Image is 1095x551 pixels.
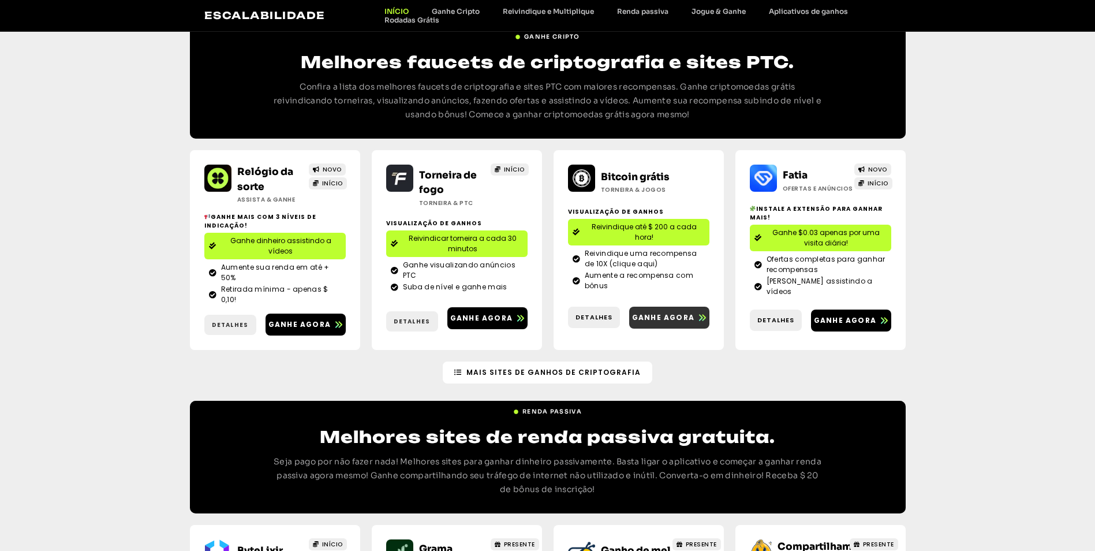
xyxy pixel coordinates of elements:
a: Detalhes [386,311,438,332]
span: Suba de nível e ganhe mais [400,282,507,292]
a: Renda passiva [606,7,680,16]
img: 🧩 [750,206,756,211]
a: INÍCIO [373,7,420,16]
p: Confira a lista dos melhores faucets de criptografia e sites PTC com maiores recompensas. Ganhe c... [271,80,825,121]
a: Aplicativos de ganhos [757,7,859,16]
span: Reivindique uma recompensa de 10X (clique aqui) [582,248,705,269]
a: NOVO [309,163,346,176]
nav: Menu [373,7,891,24]
a: Renda passiva [513,403,582,416]
span: PRESENTE [504,540,535,549]
a: Escalabilidade [204,9,326,21]
span: Ganhe agora [450,313,513,323]
a: PRESENTE [850,538,898,550]
a: Reivindique uma recompensa de 10X (clique aqui) [573,248,705,269]
a: Relógio da sorte [237,166,293,193]
a: Detalhes [204,315,256,335]
span: PRESENTE [863,540,894,549]
span: Detalhes [757,315,794,325]
a: INÍCIO [854,177,892,189]
a: Reivindique até $ 200 a cada hora! [568,219,709,245]
span: INÍCIO [868,179,888,188]
a: Reivindique e Multiplique [491,7,606,16]
span: NOVO [868,165,887,174]
a: INÍCIO [491,163,529,176]
font: Instale a extensão para ganhar mais! [750,204,883,222]
a: Ganhe agora [629,307,709,329]
img: 📢 [204,214,210,219]
span: Ganhe agora [632,312,694,323]
span: Aumente sua renda em até + 50% [218,262,341,283]
h2: Ofertas e anúncios [783,184,855,193]
a: Torneira de fogo [419,169,477,196]
span: Aumente a recompensa com bônus [582,270,705,291]
span: INÍCIO [322,179,343,188]
a: Ganhe agora [811,310,891,332]
span: Detalhes [212,321,249,329]
span: Ganhe Cripto [524,32,580,41]
a: Ganhe Cripto [515,28,580,41]
a: PRESENTE [672,538,721,550]
h2: Melhores faucets de criptografia e sites PTC. [271,51,825,73]
a: Ganhe dinheiro assistindo a vídeos [204,233,346,259]
a: Ganhe $0.03 apenas por uma visita diária! [750,225,891,251]
span: Ganhe $0.03 apenas por uma visita diária! [766,228,887,248]
a: PRESENTE [491,538,539,550]
a: Rodadas Grátis [373,16,451,24]
span: Ganhe agora [814,315,876,326]
span: [PERSON_NAME] assistindo a vídeos [764,276,887,297]
a: INÍCIO [309,177,347,189]
span: Reivindique até $ 200 a cada hora! [584,222,705,243]
h2: Torneira & PTC [419,199,491,207]
h2: Visualização de ganhos [386,219,528,228]
span: INÍCIO [322,540,343,549]
span: Renda passiva [522,407,582,416]
span: Ganhe dinheiro assistindo a vídeos [221,236,341,256]
a: INÍCIO [309,538,347,550]
span: NOVO [323,165,342,174]
span: Mais sites de ganhos de criptografia [466,367,641,378]
a: NOVO [854,163,891,176]
p: Seja pago por não fazer nada! Melhores sites para ganhar dinheiro passivamente. Basta ligar o apl... [271,455,825,496]
span: PRESENTE [686,540,717,549]
a: Fatia [783,169,808,181]
a: Detalhes [568,307,620,328]
span: Detalhes [575,312,612,322]
h2: Visualização de ganhos [568,207,709,216]
a: Ganhe agora [266,314,346,336]
h2: Assista & Ganhe [237,195,309,204]
a: Ganhe Cripto [420,7,491,16]
a: Jogue & Ganhe [680,7,757,16]
span: Detalhes [394,317,431,326]
font: Ganhe mais com 3 níveis de indicação! [204,213,316,230]
span: Ganhe visualizando anúncios PTC [400,260,523,281]
h2: Melhores sites de renda passiva gratuita. [271,426,825,448]
a: Ganhe agora [447,307,528,329]
span: Retirada mínima - apenas $ 0,10! [218,284,341,305]
a: Mais sites de ganhos de criptografia [443,362,652,384]
span: Reivindicar torneira a cada 30 minutos [402,233,523,254]
a: Bitcoin grátis [601,171,670,183]
h2: Torneira & Jogos [601,185,673,194]
a: Reivindicar torneira a cada 30 minutos [386,230,528,257]
a: Detalhes [750,310,802,331]
span: INÍCIO [504,165,525,174]
span: Ofertas completas para ganhar recompensas [764,254,887,275]
span: Ganhe agora [268,319,331,330]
